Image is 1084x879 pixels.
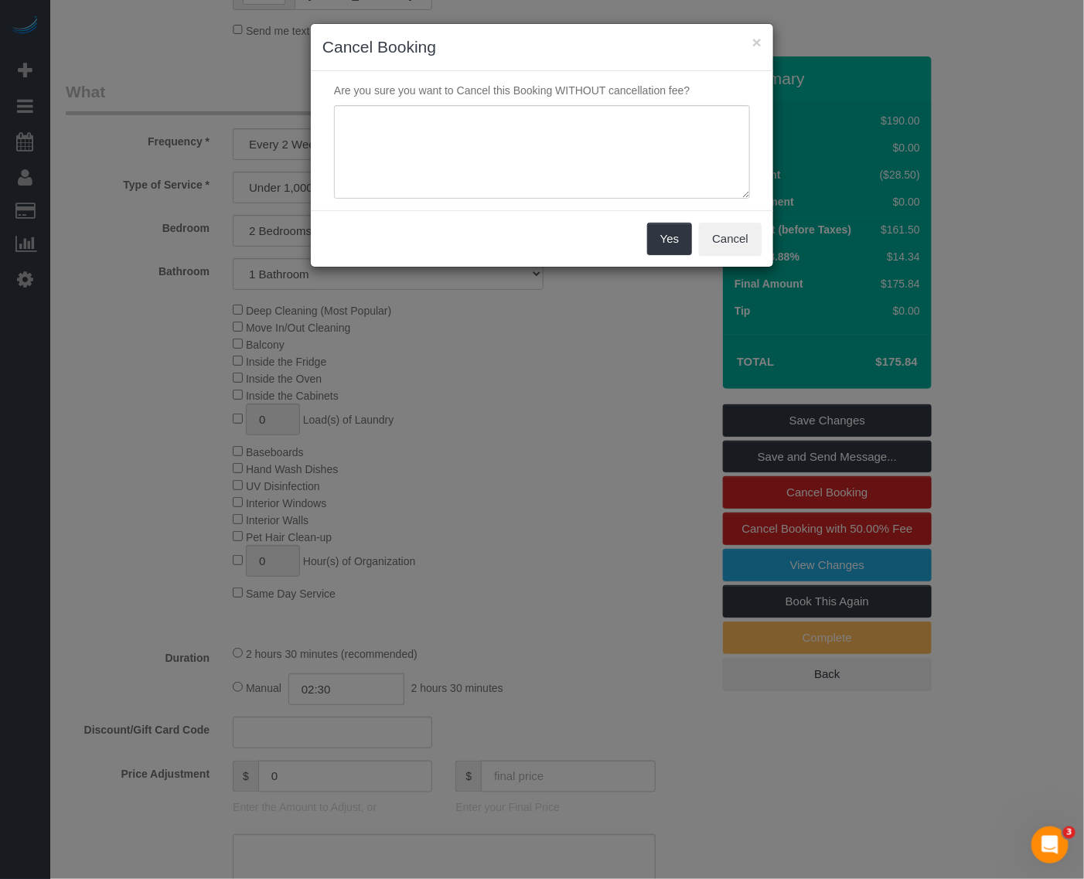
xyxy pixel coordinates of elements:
button: Yes [647,223,692,255]
sui-modal: Cancel Booking [311,24,773,267]
iframe: Intercom live chat [1031,826,1069,864]
button: Cancel [699,223,762,255]
h3: Cancel Booking [322,36,762,59]
span: 3 [1063,826,1075,839]
button: × [752,34,762,50]
p: Are you sure you want to Cancel this Booking WITHOUT cancellation fee? [322,83,762,98]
